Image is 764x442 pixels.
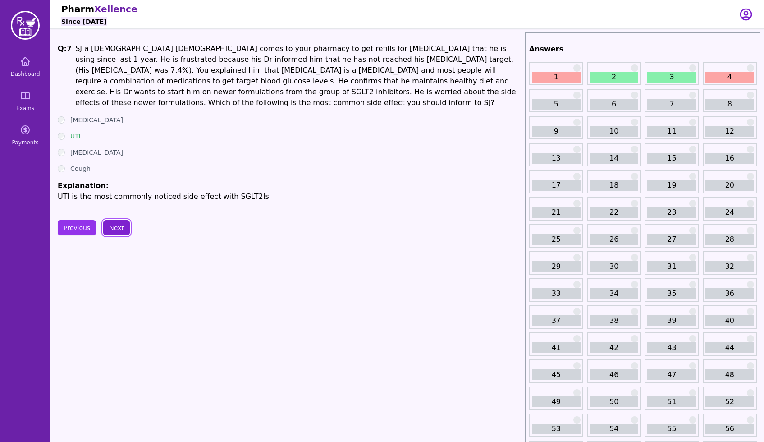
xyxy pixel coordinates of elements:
[705,207,754,218] a: 24
[70,164,91,173] label: Cough
[70,132,81,141] label: UTI
[705,153,754,164] a: 16
[705,315,754,326] a: 40
[705,369,754,380] a: 48
[532,99,581,110] a: 5
[590,99,638,110] a: 6
[532,261,581,272] a: 29
[647,315,696,326] a: 39
[590,126,638,137] a: 10
[532,288,581,299] a: 33
[58,191,522,202] p: UTI is the most commonly noticed side effect with SGLT2Is
[705,99,754,110] a: 8
[705,424,754,434] a: 56
[4,119,47,152] a: Payments
[532,396,581,407] a: 49
[10,70,40,78] span: Dashboard
[590,180,638,191] a: 18
[705,72,754,83] a: 4
[705,180,754,191] a: 20
[532,234,581,245] a: 25
[590,207,638,218] a: 22
[647,126,696,137] a: 11
[58,181,109,190] span: Explanation:
[532,207,581,218] a: 21
[532,180,581,191] a: 17
[705,234,754,245] a: 28
[532,315,581,326] a: 37
[705,342,754,353] a: 44
[590,234,638,245] a: 26
[647,424,696,434] a: 55
[94,4,137,14] span: Xellence
[590,72,638,83] a: 2
[532,126,581,137] a: 9
[705,288,754,299] a: 36
[590,315,638,326] a: 38
[647,369,696,380] a: 47
[70,148,123,157] label: [MEDICAL_DATA]
[103,220,130,235] button: Next
[647,396,696,407] a: 51
[12,139,39,146] span: Payments
[647,234,696,245] a: 27
[590,153,638,164] a: 14
[705,396,754,407] a: 52
[61,17,107,26] h6: Since [DATE]
[705,261,754,272] a: 32
[647,207,696,218] a: 23
[532,342,581,353] a: 41
[590,261,638,272] a: 30
[70,115,123,124] label: [MEDICAL_DATA]
[647,153,696,164] a: 15
[532,424,581,434] a: 53
[532,369,581,380] a: 45
[590,288,638,299] a: 34
[61,4,94,14] span: Pharm
[532,72,581,83] a: 1
[532,153,581,164] a: 13
[590,369,638,380] a: 46
[58,43,72,108] h1: Q: 7
[590,424,638,434] a: 54
[4,85,47,117] a: Exams
[590,342,638,353] a: 42
[647,288,696,299] a: 35
[4,51,47,83] a: Dashboard
[11,11,40,40] img: PharmXellence Logo
[705,126,754,137] a: 12
[647,180,696,191] a: 19
[75,43,522,108] p: SJ a [DEMOGRAPHIC_DATA] [DEMOGRAPHIC_DATA] comes to your pharmacy to get refills for [MEDICAL_DAT...
[16,105,34,112] span: Exams
[529,44,757,55] h2: Answers
[647,342,696,353] a: 43
[647,72,696,83] a: 3
[590,396,638,407] a: 50
[647,99,696,110] a: 7
[647,261,696,272] a: 31
[58,220,96,235] button: Previous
